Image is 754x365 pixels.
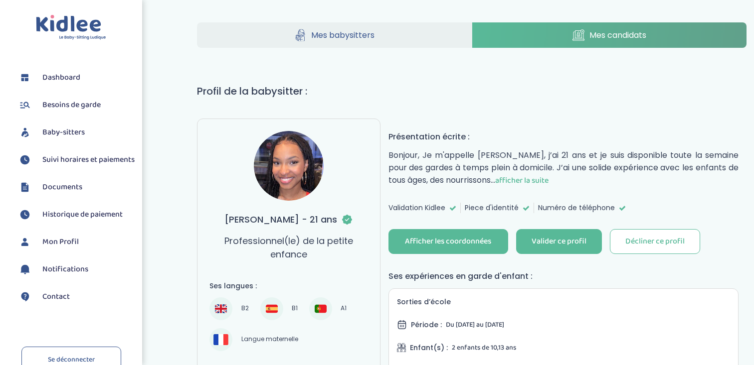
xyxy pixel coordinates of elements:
span: Numéro de téléphone [538,203,615,213]
span: Contact [42,291,70,303]
img: notification.svg [17,262,32,277]
p: Bonjour, Je m'appelle [PERSON_NAME], j’ai 21 ans et je suis disponible toute la semaine pour des ... [388,149,739,187]
img: Portugais [315,303,327,315]
img: Espagnol [266,303,278,315]
span: Baby-sitters [42,126,85,138]
span: Piece d'identité [465,203,519,213]
span: Période : [411,320,442,330]
img: logo.svg [36,15,106,40]
span: Mes candidats [589,29,646,41]
img: suivihoraire.svg [17,152,32,167]
span: Besoins de garde [42,99,101,111]
span: Validation Kidlee [388,203,445,213]
h4: Ses langues : [209,281,368,291]
div: Décliner ce profil [625,236,685,247]
img: contact.svg [17,289,32,304]
img: profil.svg [17,235,32,249]
h5: Sorties d’école [397,297,730,307]
a: Besoins de garde [17,98,135,113]
span: A1 [337,303,350,315]
a: Baby-sitters [17,125,135,140]
a: Contact [17,289,135,304]
span: Suivi horaires et paiements [42,154,135,166]
span: Enfant(s) : [410,343,448,353]
span: Du [DATE] au [DATE] [446,319,504,330]
img: Anglais [215,303,227,315]
span: afficher la suite [495,174,549,187]
a: Notifications [17,262,135,277]
h4: Présentation écrite : [388,130,739,143]
span: Notifications [42,263,88,275]
button: Valider ce profil [516,229,602,254]
p: Professionnel(le) de la petite enfance [209,234,368,261]
a: Mes babysitters [197,22,471,48]
h3: [PERSON_NAME] - 21 ans [224,213,353,226]
span: Historique de paiement [42,209,123,221]
img: besoin.svg [17,98,32,113]
a: Dashboard [17,70,135,85]
button: Afficher les coordonnées [388,229,508,254]
span: Mes babysitters [311,29,375,41]
span: 2 enfants de 10,13 ans [452,342,516,353]
img: avatar [254,131,324,201]
a: Mon Profil [17,235,135,249]
img: suivihoraire.svg [17,207,32,222]
a: Suivi horaires et paiements [17,152,135,167]
h1: Profil de la babysitter : [197,84,747,99]
div: Valider ce profil [532,236,586,247]
h4: Ses expériences en garde d'enfant : [388,270,739,282]
button: Décliner ce profil [610,229,700,254]
div: Afficher les coordonnées [405,236,491,247]
img: documents.svg [17,180,32,195]
a: Mes candidats [472,22,747,48]
span: Documents [42,181,82,193]
span: B2 [237,303,252,315]
span: Dashboard [42,72,80,84]
img: Français [213,334,228,345]
span: Mon Profil [42,236,79,248]
span: Langue maternelle [237,334,301,346]
a: Historique de paiement [17,207,135,222]
a: Documents [17,180,135,195]
span: B1 [288,303,301,315]
img: dashboard.svg [17,70,32,85]
img: babysitters.svg [17,125,32,140]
